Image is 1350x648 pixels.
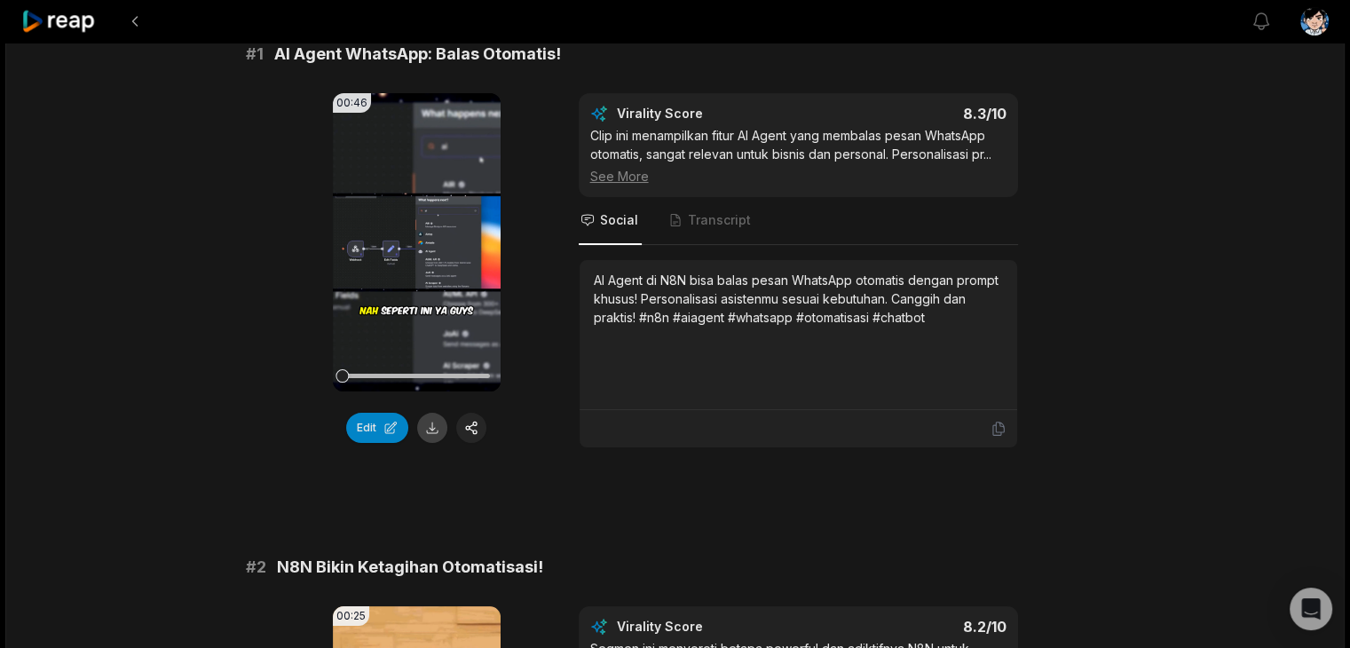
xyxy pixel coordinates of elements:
div: 8.3 /10 [816,105,1007,122]
span: Transcript [688,211,751,229]
span: # 2 [246,555,266,580]
div: 8.2 /10 [816,618,1007,636]
div: See More [590,167,1007,186]
span: # 1 [246,42,264,67]
span: AI Agent WhatsApp: Balas Otomatis! [274,42,561,67]
nav: Tabs [579,197,1018,245]
button: Edit [346,413,408,443]
span: N8N Bikin Ketagihan Otomatisasi! [277,555,543,580]
div: Clip ini menampilkan fitur AI Agent yang membalas pesan WhatsApp otomatis, sangat relevan untuk b... [590,126,1007,186]
div: Open Intercom Messenger [1290,588,1332,630]
video: Your browser does not support mp4 format. [333,93,501,391]
div: Virality Score [617,105,808,122]
span: Social [600,211,638,229]
div: AI Agent di N8N bisa balas pesan WhatsApp otomatis dengan prompt khusus! Personalisasi asistenmu ... [594,271,1003,327]
div: Virality Score [617,618,808,636]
